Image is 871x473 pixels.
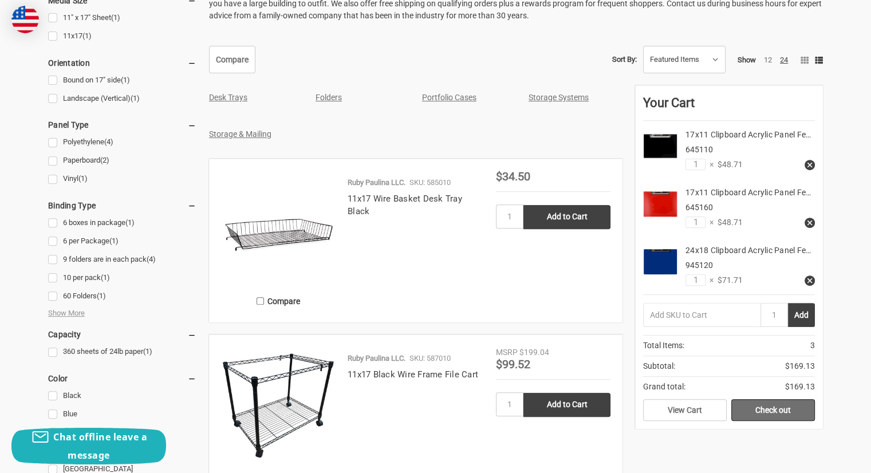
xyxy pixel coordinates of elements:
h5: Capacity [48,328,196,341]
a: 6 boxes in package [48,215,196,231]
span: $48.71 [714,216,743,228]
a: Desk Trays [209,93,247,102]
span: $71.71 [714,274,743,286]
img: 17x11 Clipboard Acrylic Panel Featuring an 11" Hinge Clip Red [643,187,677,221]
p: SKU: 587010 [409,353,451,364]
span: (1) [143,347,152,356]
a: Black [48,388,196,404]
a: View Cart [643,399,727,421]
div: Your Cart [643,93,815,121]
p: Ruby Paulina LLC. [348,353,405,364]
a: Bound on 17" side [48,73,196,88]
h5: Color [48,372,196,385]
span: (1) [97,291,106,300]
a: Blue [48,407,196,422]
a: 11x17 Wire Basket Desk Tray Black [348,194,462,217]
a: 11" x 17" Sheet [48,10,196,26]
span: $48.71 [714,159,743,171]
span: (1) [101,273,110,282]
span: $169.13 [785,360,815,372]
button: Add [788,303,815,327]
span: Subtotal: [643,360,675,372]
p: Ruby Paulina LLC. [348,177,405,188]
a: 24x18 Clipboard Acrylic Panel Fe… [685,246,811,255]
span: Chat offline leave a message [53,431,147,462]
span: (1) [82,31,92,40]
h5: Panel Type [48,118,196,132]
h5: Orientation [48,56,196,70]
span: $34.50 [496,170,530,183]
span: Total Items: [643,340,684,352]
a: Check out [731,399,815,421]
a: Storage Systems [529,93,589,102]
span: (4) [147,255,156,263]
span: (1) [111,13,120,22]
img: 11x17 Black Wire Frame File Cart [221,346,336,461]
input: Add to Cart [523,205,610,229]
div: MSRP [496,346,518,358]
span: (4) [104,137,113,146]
span: (1) [125,218,135,227]
a: 10 per pack [48,270,196,286]
input: Compare [257,297,264,305]
a: Landscape (Vertical) [48,91,196,107]
input: Add to Cart [523,393,610,417]
a: Folders [316,93,342,102]
p: SKU: 585010 [409,177,451,188]
span: × [706,159,714,171]
img: duty and tax information for United States [11,6,39,33]
a: 9 folders are in each pack [48,252,196,267]
a: Portfolio Cases [422,93,476,102]
img: 11x17 Wire Basket Desk Tray Black [221,171,336,285]
span: (1) [121,76,130,84]
a: Compare [209,46,255,73]
a: Polyethylene [48,135,196,150]
input: Add SKU to Cart [643,303,760,327]
span: 645160 [685,203,713,212]
a: Brown [48,425,196,440]
a: 360 sheets of 24lb paper [48,344,196,360]
span: 645110 [685,145,713,154]
a: 6 per Package [48,234,196,249]
a: 24 [780,56,788,64]
span: × [706,274,714,286]
span: $169.13 [785,381,815,393]
a: 17x11 Clipboard Acrylic Panel Fe… [685,130,811,139]
span: (1) [109,236,119,245]
span: $199.04 [519,348,549,357]
a: Storage & Mailing [209,129,271,139]
span: × [706,216,714,228]
span: (1) [131,94,140,103]
span: 3 [810,340,815,352]
label: Compare [221,291,336,310]
a: 11x17 [48,29,196,44]
img: 24x18 Clipboard Acrylic Panel Featuring an 11" Hinge Clip Blue [643,245,677,279]
span: 945120 [685,261,713,270]
button: Chat offline leave a message [11,428,166,464]
a: 11x17 Black Wire Frame File Cart [348,369,478,380]
span: Grand total: [643,381,685,393]
img: 17x11 Clipboard Acrylic Panel Featuring an 11" Hinge Clip Black [643,129,677,163]
span: (1) [78,174,88,183]
a: Paperboard [48,153,196,168]
label: Sort By: [612,51,637,68]
span: $99.52 [496,357,530,371]
a: 17x11 Clipboard Acrylic Panel Fe… [685,188,811,197]
h5: Binding Type [48,199,196,212]
span: (2) [100,156,109,164]
a: 60 Folders [48,289,196,304]
a: 12 [764,56,772,64]
span: Show More [48,308,85,319]
span: Show [738,56,756,64]
a: Vinyl [48,171,196,187]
